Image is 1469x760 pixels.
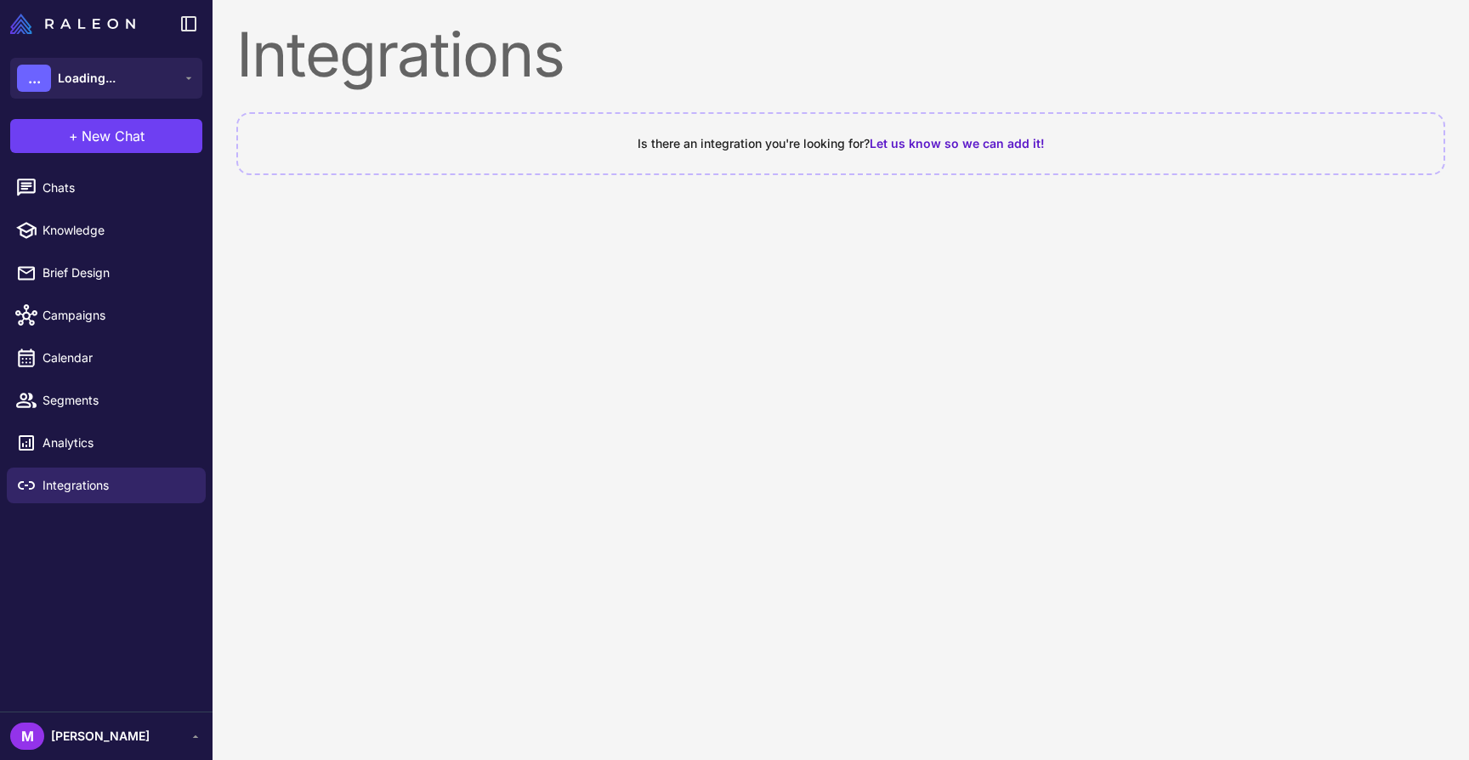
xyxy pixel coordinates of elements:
span: Campaigns [43,306,192,325]
span: Analytics [43,434,192,452]
div: M [10,723,44,750]
a: Chats [7,170,206,206]
span: [PERSON_NAME] [51,727,150,746]
img: Raleon Logo [10,14,135,34]
a: Campaigns [7,298,206,333]
div: Integrations [236,24,1445,85]
span: New Chat [82,126,145,146]
span: Chats [43,179,192,197]
a: Segments [7,383,206,418]
span: Let us know so we can add it! [870,136,1045,150]
span: Integrations [43,476,192,495]
span: Knowledge [43,221,192,240]
button: +New Chat [10,119,202,153]
span: + [69,126,78,146]
div: ... [17,65,51,92]
a: Calendar [7,340,206,376]
span: Segments [43,391,192,410]
span: Calendar [43,349,192,367]
span: Brief Design [43,264,192,282]
a: Analytics [7,425,206,461]
a: Knowledge [7,213,206,248]
button: ...Loading... [10,58,202,99]
div: Is there an integration you're looking for? [258,134,1423,153]
a: Raleon Logo [10,14,142,34]
a: Integrations [7,468,206,503]
a: Brief Design [7,255,206,291]
span: Loading... [58,69,116,88]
